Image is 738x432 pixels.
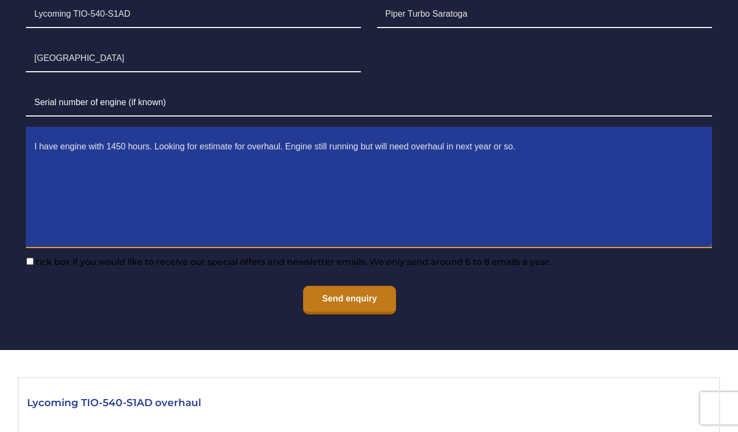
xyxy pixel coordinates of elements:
input: Serial number of engine (if known) [26,90,712,116]
input: Country of Origin of the Engine* [26,45,361,72]
h3: Lycoming TIO-540-S1AD overhaul [27,396,710,423]
input: Send enquiry [303,286,395,314]
input: tick box if you would like to receive our special offers and newsletter emails. We only send arou... [26,258,33,265]
input: Aircraft [377,1,712,28]
span: tick box if you would like to receive our special offers and newsletter emails. We only send arou... [33,257,552,267]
